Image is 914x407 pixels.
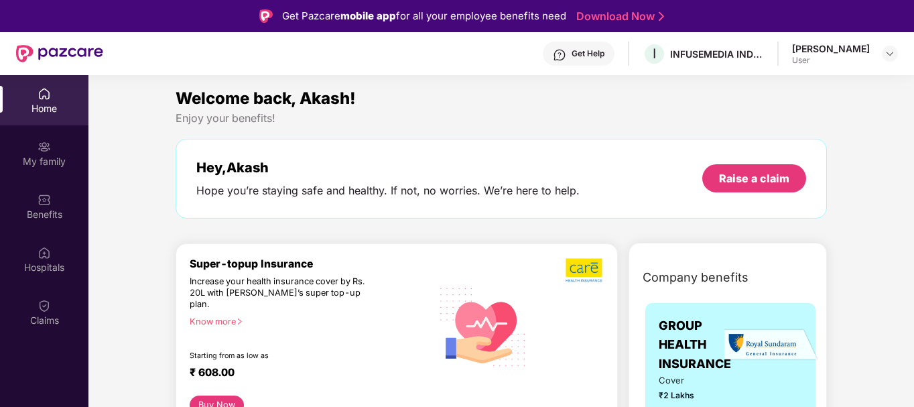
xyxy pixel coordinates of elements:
img: Logo [259,9,273,23]
span: Company benefits [643,268,748,287]
span: ₹2 Lakhs [659,389,722,402]
div: User [792,55,870,66]
img: Stroke [659,9,664,23]
div: Enjoy your benefits! [176,111,827,125]
img: svg+xml;base64,PHN2ZyBpZD0iSG9tZSIgeG1sbnM9Imh0dHA6Ly93d3cudzMub3JnLzIwMDAvc3ZnIiB3aWR0aD0iMjAiIG... [38,87,51,101]
div: Raise a claim [719,171,789,186]
div: Get Pazcare for all your employee benefits need [282,8,566,24]
img: insurerLogo [724,329,818,361]
a: Download Now [576,9,660,23]
span: right [236,318,243,325]
img: svg+xml;base64,PHN2ZyBpZD0iRHJvcGRvd24tMzJ4MzIiIHhtbG5zPSJodHRwOi8vd3d3LnczLm9yZy8yMDAwL3N2ZyIgd2... [885,48,895,59]
img: New Pazcare Logo [16,45,103,62]
span: Cover [659,373,722,388]
strong: mobile app [340,9,396,22]
img: svg+xml;base64,PHN2ZyBpZD0iSG9zcGl0YWxzIiB4bWxucz0iaHR0cDovL3d3dy53My5vcmcvMjAwMC9zdmciIHdpZHRoPS... [38,246,51,259]
div: Super-topup Insurance [190,257,432,270]
div: Hey, Akash [196,160,580,176]
img: svg+xml;base64,PHN2ZyBpZD0iQ2xhaW0iIHhtbG5zPSJodHRwOi8vd3d3LnczLm9yZy8yMDAwL3N2ZyIgd2lkdGg9IjIwIi... [38,299,51,312]
span: I [653,46,656,62]
img: b5dec4f62d2307b9de63beb79f102df3.png [566,257,604,283]
span: Welcome back, Akash! [176,89,356,108]
div: Get Help [572,48,604,59]
img: svg+xml;base64,PHN2ZyB3aWR0aD0iMjAiIGhlaWdodD0iMjAiIHZpZXdCb3g9IjAgMCAyMCAyMCIgZmlsbD0ibm9uZSIgeG... [38,140,51,154]
img: svg+xml;base64,PHN2ZyBpZD0iSGVscC0zMngzMiIgeG1sbnM9Imh0dHA6Ly93d3cudzMub3JnLzIwMDAvc3ZnIiB3aWR0aD... [553,48,566,62]
div: ₹ 608.00 [190,366,418,382]
span: GROUP HEALTH INSURANCE [659,316,731,373]
div: [PERSON_NAME] [792,42,870,55]
div: Know more [190,316,423,326]
div: Hope you’re staying safe and healthy. If not, no worries. We’re here to help. [196,184,580,198]
div: Starting from as low as [190,351,375,361]
img: svg+xml;base64,PHN2ZyB4bWxucz0iaHR0cDovL3d3dy53My5vcmcvMjAwMC9zdmciIHhtbG5zOnhsaW5rPSJodHRwOi8vd3... [432,274,535,379]
div: Increase your health insurance cover by Rs. 20L with [PERSON_NAME]’s super top-up plan. [190,276,373,310]
img: svg+xml;base64,PHN2ZyBpZD0iQmVuZWZpdHMiIHhtbG5zPSJodHRwOi8vd3d3LnczLm9yZy8yMDAwL3N2ZyIgd2lkdGg9Ij... [38,193,51,207]
div: INFUSEMEDIA INDIA PRIVATE LIMITED [670,48,764,60]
